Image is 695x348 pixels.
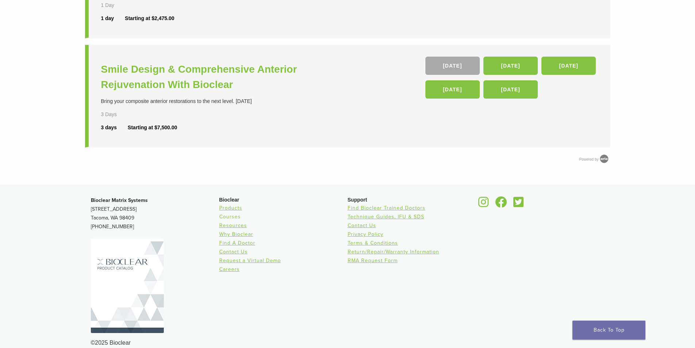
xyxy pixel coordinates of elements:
div: Bring your composite anterior restorations to the next level. [DATE] [101,97,350,105]
div: 3 days [101,124,128,131]
a: [DATE] [483,80,538,99]
img: Bioclear [91,238,164,333]
a: [DATE] [425,80,480,99]
a: Find Bioclear Trained Doctors [348,205,425,211]
a: Find A Doctor [219,240,255,246]
a: Return/Repair/Warranty Information [348,249,439,255]
a: Why Bioclear [219,231,253,237]
a: Contact Us [348,222,376,229]
span: Bioclear [219,197,239,203]
a: [DATE] [425,57,480,75]
a: Powered by [579,157,610,161]
p: [STREET_ADDRESS] Tacoma, WA 98409 [PHONE_NUMBER] [91,196,219,231]
a: Privacy Policy [348,231,383,237]
a: Bioclear [493,201,510,208]
div: 1 Day [101,1,138,9]
a: Careers [219,266,240,272]
a: Bioclear [476,201,491,208]
a: Products [219,205,242,211]
div: Starting at $7,500.00 [128,124,177,131]
a: Back To Top [572,321,645,340]
a: Bioclear [511,201,526,208]
a: Contact Us [219,249,248,255]
a: [DATE] [483,57,538,75]
a: Courses [219,214,241,220]
div: 1 day [101,15,125,22]
a: Smile Design & Comprehensive Anterior Rejuvenation With Bioclear [101,62,350,92]
div: ©2025 Bioclear [91,339,605,347]
a: Resources [219,222,247,229]
div: Starting at $2,475.00 [125,15,174,22]
strong: Bioclear Matrix Systems [91,197,148,203]
div: 3 Days [101,111,138,118]
a: [DATE] [541,57,596,75]
img: Arlo training & Event Software [599,153,610,164]
a: Request a Virtual Demo [219,257,281,264]
a: Technique Guides, IFU & SDS [348,214,424,220]
div: , , , , [425,57,598,102]
a: Terms & Conditions [348,240,398,246]
a: RMA Request Form [348,257,398,264]
span: Support [348,197,367,203]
